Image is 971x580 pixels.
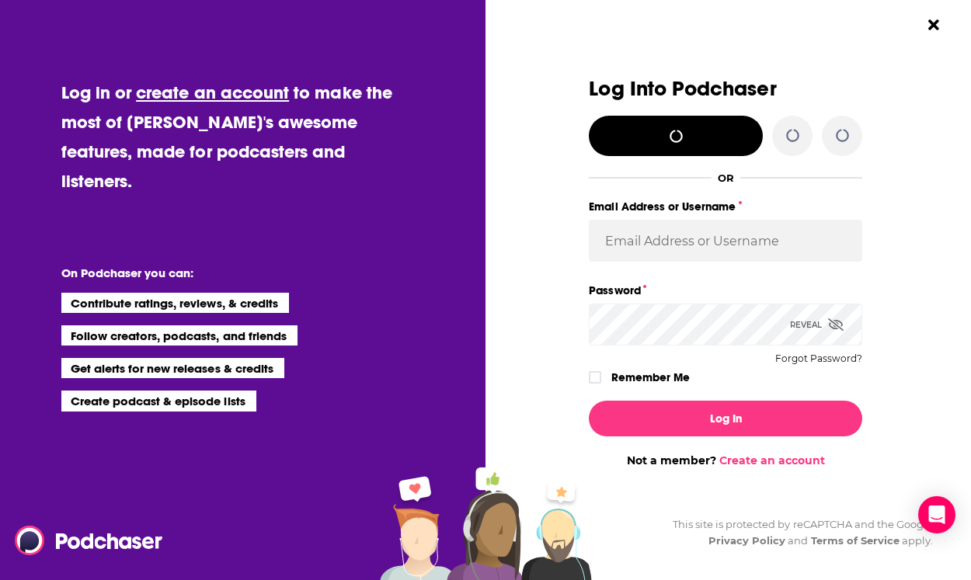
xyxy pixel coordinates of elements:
[61,266,372,280] li: On Podchaser you can:
[589,401,862,436] button: Log In
[589,196,862,217] label: Email Address or Username
[61,325,298,346] li: Follow creators, podcasts, and friends
[660,516,934,549] div: This site is protected by reCAPTCHA and the Google and apply.
[708,534,786,547] a: Privacy Policy
[775,353,862,364] button: Forgot Password?
[790,304,844,346] div: Reveal
[719,453,825,467] a: Create an account
[811,534,900,547] a: Terms of Service
[589,78,862,100] h3: Log Into Podchaser
[718,172,734,184] div: OR
[919,10,948,40] button: Close Button
[15,526,151,555] a: Podchaser - Follow, Share and Rate Podcasts
[136,82,289,103] a: create an account
[589,280,862,300] label: Password
[15,526,164,555] img: Podchaser - Follow, Share and Rate Podcasts
[611,367,690,387] label: Remember Me
[61,391,256,411] li: Create podcast & episode lists
[589,453,862,467] div: Not a member?
[61,358,284,378] li: Get alerts for new releases & credits
[918,496,955,533] div: Open Intercom Messenger
[589,220,862,262] input: Email Address or Username
[61,293,290,313] li: Contribute ratings, reviews, & credits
